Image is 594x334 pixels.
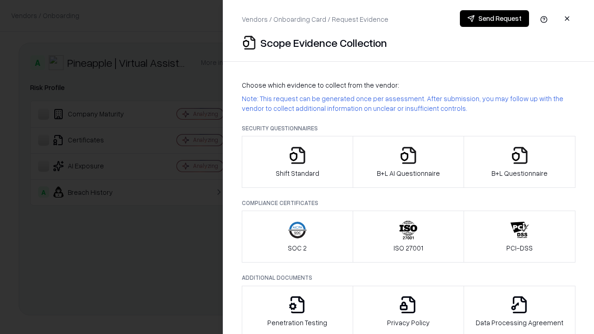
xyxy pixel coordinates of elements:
button: B+L AI Questionnaire [353,136,465,188]
button: Shift Standard [242,136,353,188]
button: SOC 2 [242,211,353,263]
p: Additional Documents [242,274,575,282]
p: Note: This request can be generated once per assessment. After submission, you may follow up with... [242,94,575,113]
p: Privacy Policy [387,318,430,328]
p: B+L Questionnaire [491,168,548,178]
p: Security Questionnaires [242,124,575,132]
p: Choose which evidence to collect from the vendor: [242,80,575,90]
p: SOC 2 [288,243,307,253]
button: B+L Questionnaire [464,136,575,188]
p: ISO 27001 [394,243,423,253]
p: Vendors / Onboarding Card / Request Evidence [242,14,388,24]
p: PCI-DSS [506,243,533,253]
button: Send Request [460,10,529,27]
p: Penetration Testing [267,318,327,328]
button: ISO 27001 [353,211,465,263]
button: PCI-DSS [464,211,575,263]
p: Compliance Certificates [242,199,575,207]
p: B+L AI Questionnaire [377,168,440,178]
p: Shift Standard [276,168,319,178]
p: Data Processing Agreement [476,318,563,328]
p: Scope Evidence Collection [260,35,387,50]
